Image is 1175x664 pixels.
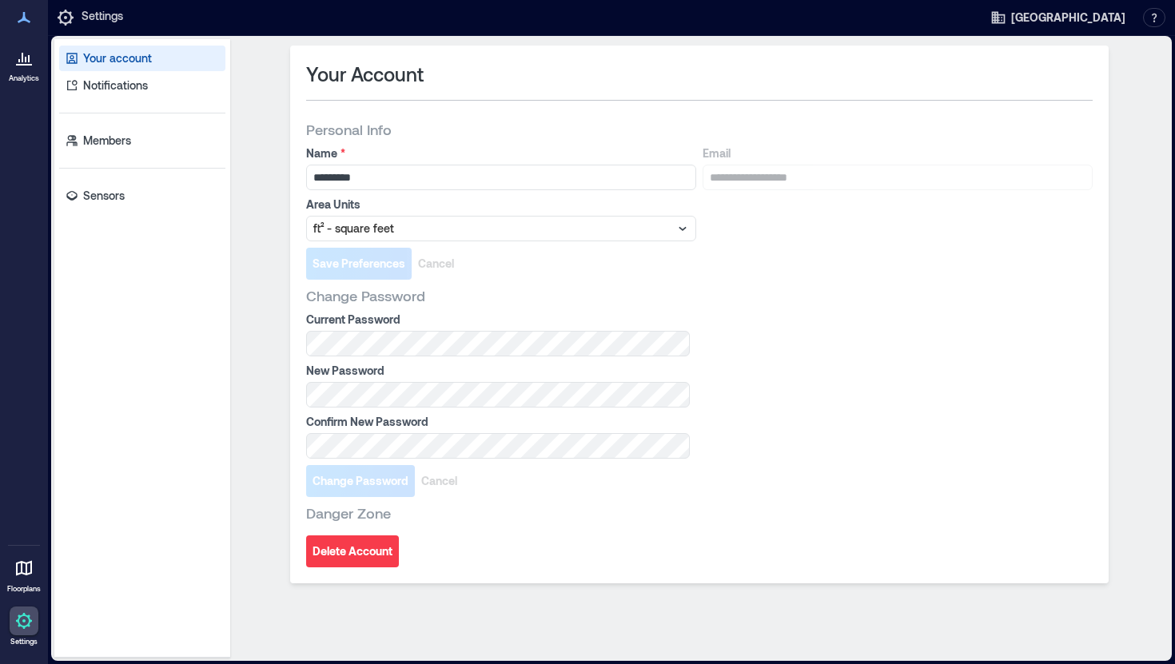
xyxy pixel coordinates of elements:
[82,8,123,27] p: Settings
[418,256,454,272] span: Cancel
[10,637,38,646] p: Settings
[306,312,687,328] label: Current Password
[306,286,425,305] span: Change Password
[59,183,225,209] a: Sensors
[306,62,424,87] span: Your Account
[83,133,131,149] p: Members
[306,535,399,567] button: Delete Account
[1011,10,1125,26] span: [GEOGRAPHIC_DATA]
[306,465,415,497] button: Change Password
[2,549,46,598] a: Floorplans
[306,503,391,523] span: Danger Zone
[7,584,41,594] p: Floorplans
[83,50,152,66] p: Your account
[313,473,408,489] span: Change Password
[412,248,460,280] button: Cancel
[59,128,225,153] a: Members
[306,145,693,161] label: Name
[306,120,392,139] span: Personal Info
[986,5,1130,30] button: [GEOGRAPHIC_DATA]
[703,145,1089,161] label: Email
[415,465,464,497] button: Cancel
[313,256,405,272] span: Save Preferences
[5,602,43,651] a: Settings
[306,363,687,379] label: New Password
[421,473,457,489] span: Cancel
[59,73,225,98] a: Notifications
[306,414,687,430] label: Confirm New Password
[306,197,693,213] label: Area Units
[4,38,44,88] a: Analytics
[83,78,148,93] p: Notifications
[59,46,225,71] a: Your account
[306,248,412,280] button: Save Preferences
[313,543,392,559] span: Delete Account
[9,74,39,83] p: Analytics
[83,188,125,204] p: Sensors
